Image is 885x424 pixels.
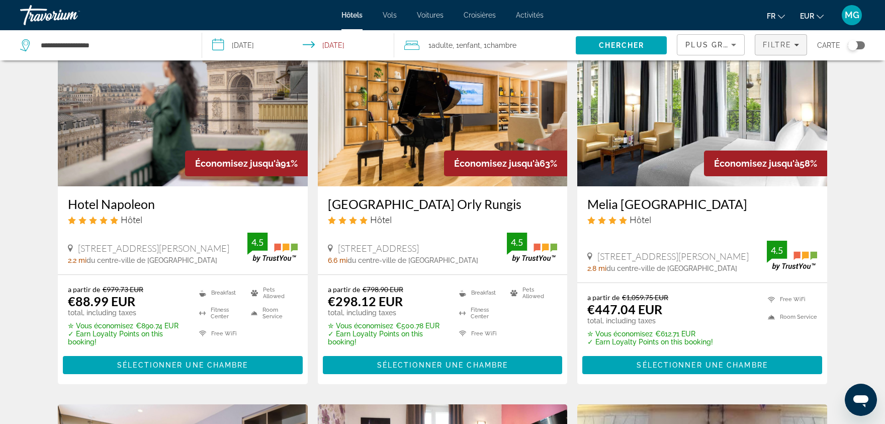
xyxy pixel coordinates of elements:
[637,361,767,369] span: Sélectionner une chambre
[755,34,807,55] button: Filters
[800,9,824,23] button: Change currency
[363,285,403,294] del: €798.90 EUR
[817,38,840,52] span: Carte
[767,241,817,270] img: TrustYou guest rating badge
[328,322,447,330] p: €500.78 EUR
[68,322,133,330] span: ✮ Vous économisez
[370,214,392,225] span: Hôtel
[480,38,516,52] span: , 1
[587,330,713,338] p: €612.71 EUR
[338,243,419,254] span: [STREET_ADDRESS]
[417,11,444,19] a: Voitures
[505,285,557,300] li: Pets Allowed
[576,36,667,54] button: Search
[839,5,865,26] button: User Menu
[453,38,480,52] span: , 1
[68,285,100,294] span: a partir de
[630,214,651,225] span: Hôtel
[582,359,822,370] a: Sélectionner une chambre
[587,338,713,346] p: ✓ Earn Loyalty Points on this booking!
[845,10,859,20] span: MG
[516,11,544,19] a: Activités
[599,41,645,49] span: Chercher
[587,264,606,272] span: 2.8 mi
[195,158,281,169] span: Économisez jusqu'à
[431,41,453,49] span: Adulte
[68,294,135,309] ins: €88.99 EUR
[714,158,800,169] span: Économisez jusqu'à
[58,25,308,186] img: Hotel Napoleon
[194,306,246,321] li: Fitness Center
[428,38,453,52] span: 1
[247,233,298,262] img: TrustYou guest rating badge
[347,256,478,264] span: du centre-ville de [GEOGRAPHIC_DATA]
[845,384,877,416] iframe: Bouton de lancement de la fenêtre de messagerie
[454,326,506,341] li: Free WiFi
[763,311,817,323] li: Room Service
[459,41,480,49] span: Enfant
[763,293,817,306] li: Free WiFi
[328,330,447,346] p: ✓ Earn Loyalty Points on this booking!
[587,293,619,302] span: a partir de
[587,214,817,225] div: 4 star Hotel
[328,309,447,317] p: total, including taxes
[328,322,393,330] span: ✮ Vous économisez
[194,326,246,341] li: Free WiFi
[328,196,558,211] a: [GEOGRAPHIC_DATA] Orly Rungis
[444,151,567,176] div: 63%
[318,25,568,186] img: Brit Hotel Paris Orly Rungis
[63,359,303,370] a: Sélectionner une chambre
[68,256,86,264] span: 2.2 mi
[454,285,506,300] li: Breakfast
[341,11,363,19] a: Hôtels
[454,158,540,169] span: Économisez jusqu'à
[383,11,397,19] a: Vols
[202,30,394,60] button: Select check in and out date
[587,302,662,317] ins: €447.04 EUR
[40,38,187,53] input: Search hotel destination
[587,317,713,325] p: total, including taxes
[597,251,749,262] span: [STREET_ADDRESS][PERSON_NAME]
[323,359,563,370] a: Sélectionner une chambre
[763,41,791,49] span: Filtre
[577,25,827,186] a: Melia Paris Champs Elysées
[587,330,653,338] span: ✮ Vous économisez
[121,214,142,225] span: Hôtel
[68,214,298,225] div: 5 star Hotel
[68,309,187,317] p: total, including taxes
[507,233,557,262] img: TrustYou guest rating badge
[68,330,187,346] p: ✓ Earn Loyalty Points on this booking!
[328,256,347,264] span: 6.6 mi
[487,41,516,49] span: Chambre
[704,151,827,176] div: 58%
[194,285,246,300] li: Breakfast
[394,30,576,60] button: Travelers: 1 adult, 1 child
[587,196,817,211] a: Melia [GEOGRAPHIC_DATA]
[606,264,737,272] span: du centre-ville de [GEOGRAPHIC_DATA]
[20,2,121,28] a: Travorium
[377,361,508,369] span: Sélectionner une chambre
[68,322,187,330] p: €890.74 EUR
[103,285,143,294] del: €979.73 EUR
[622,293,668,302] del: €1,059.75 EUR
[86,256,217,264] span: du centre-ville de [GEOGRAPHIC_DATA]
[685,39,736,51] mat-select: Sort by
[68,196,298,211] a: Hotel Napoleon
[454,306,506,321] li: Fitness Center
[582,356,822,374] button: Sélectionner une chambre
[840,41,865,50] button: Toggle map
[78,243,229,254] span: [STREET_ADDRESS][PERSON_NAME]
[464,11,496,19] a: Croisières
[800,12,814,20] span: EUR
[328,285,360,294] span: a partir de
[767,9,785,23] button: Change language
[246,306,298,321] li: Room Service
